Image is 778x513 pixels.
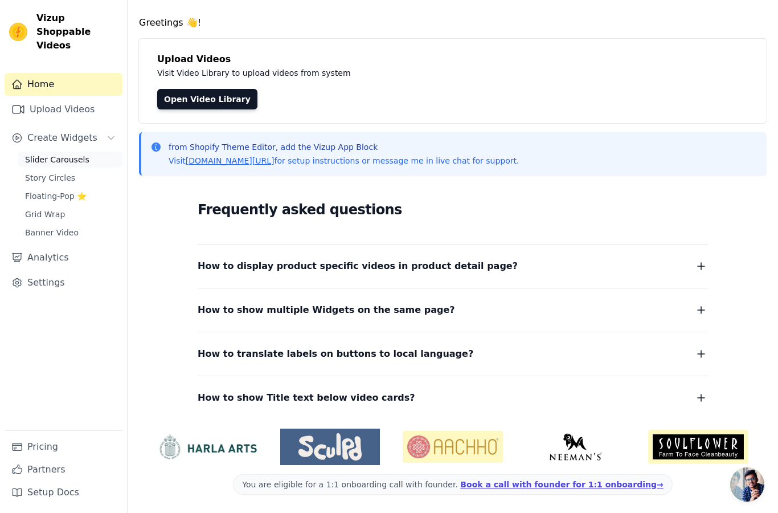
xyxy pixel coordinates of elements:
[5,458,122,481] a: Partners
[25,209,65,220] span: Grid Wrap
[198,302,708,318] button: How to show multiple Widgets on the same page?
[5,481,122,504] a: Setup Docs
[27,131,97,145] span: Create Widgets
[648,430,748,464] img: Soulflower
[18,152,122,168] a: Slider Carousels
[403,431,503,463] img: Aachho
[25,154,89,165] span: Slider Carousels
[5,271,122,294] a: Settings
[139,16,767,30] h4: Greetings 👋!
[157,434,257,460] img: HarlaArts
[169,141,519,153] p: from Shopify Theme Editor, add the Vizup App Block
[5,435,122,458] a: Pricing
[198,346,708,362] button: How to translate labels on buttons to local language?
[5,98,122,121] a: Upload Videos
[198,390,415,406] span: How to show Title text below video cards?
[18,225,122,241] a: Banner Video
[169,155,519,166] p: Visit for setup instructions or message me in live chat for support.
[157,89,257,109] a: Open Video Library
[157,52,748,66] h4: Upload Videos
[25,190,87,202] span: Floating-Pop ⭐
[25,172,75,184] span: Story Circles
[186,156,275,165] a: [DOMAIN_NAME][URL]
[5,246,122,269] a: Analytics
[9,23,27,41] img: Vizup
[280,433,380,461] img: Sculpd US
[198,302,455,318] span: How to show multiple Widgets on the same page?
[5,73,122,96] a: Home
[18,206,122,222] a: Grid Wrap
[18,188,122,204] a: Floating-Pop ⭐
[5,127,122,149] button: Create Widgets
[730,467,764,502] div: Open chat
[25,227,79,238] span: Banner Video
[18,170,122,186] a: Story Circles
[198,198,708,221] h2: Frequently asked questions
[36,11,118,52] span: Vizup Shoppable Videos
[460,480,663,489] a: Book a call with founder for 1:1 onboarding
[198,346,473,362] span: How to translate labels on buttons to local language?
[198,258,518,274] span: How to display product specific videos in product detail page?
[198,258,708,274] button: How to display product specific videos in product detail page?
[198,390,708,406] button: How to show Title text below video cards?
[526,433,626,461] img: Neeman's
[157,66,668,80] p: Visit Video Library to upload videos from system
